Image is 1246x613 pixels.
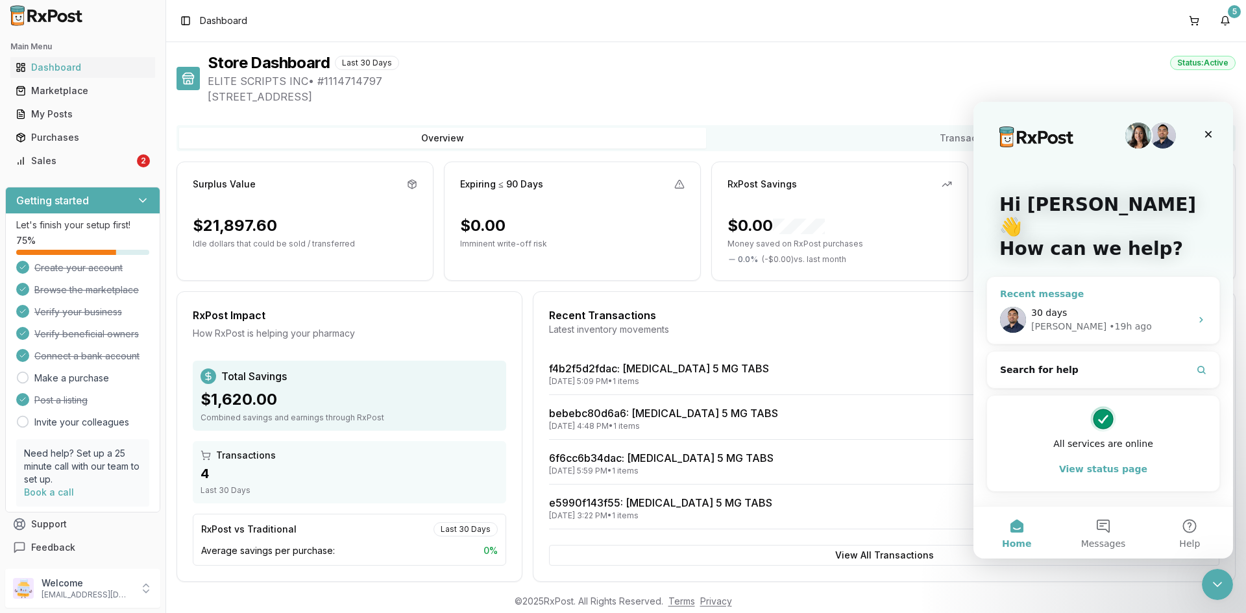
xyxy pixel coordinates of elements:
[42,590,132,600] p: [EMAIL_ADDRESS][DOMAIN_NAME]
[193,307,506,323] div: RxPost Impact
[549,407,778,420] a: bebebc80d6a6: [MEDICAL_DATA] 5 MG TABS
[201,544,335,557] span: Average savings per purchase:
[5,80,160,101] button: Marketplace
[34,350,140,363] span: Connect a bank account
[5,104,160,125] button: My Posts
[549,511,772,521] div: [DATE] 3:22 PM • 1 items
[200,14,247,27] span: Dashboard
[1228,5,1241,18] div: 5
[16,193,89,208] h3: Getting started
[34,416,129,429] a: Invite your colleagues
[549,323,1219,336] div: Latest inventory movements
[5,150,160,171] button: Sales2
[137,154,150,167] div: 2
[13,578,34,599] img: User avatar
[549,466,774,476] div: [DATE] 5:59 PM • 1 items
[762,254,846,265] span: ( - $0.00 ) vs. last month
[460,239,685,249] p: Imminent write-off risk
[549,545,1219,566] button: View All Transactions
[10,149,155,173] a: Sales2
[10,102,155,126] a: My Posts
[549,421,778,431] div: [DATE] 4:48 PM • 1 items
[5,5,88,26] img: RxPost Logo
[34,372,109,385] a: Make a purchase
[10,56,155,79] a: Dashboard
[31,541,75,554] span: Feedback
[201,485,498,496] div: Last 30 Days
[16,61,150,74] div: Dashboard
[16,84,150,97] div: Marketplace
[221,368,287,384] span: Total Savings
[549,496,772,509] a: e5990f143f55: [MEDICAL_DATA] 5 MG TABS
[208,89,1236,104] span: [STREET_ADDRESS]
[34,328,139,341] span: Verify beneficial owners
[5,57,160,78] button: Dashboard
[16,219,149,232] p: Let's finish your setup first!
[201,523,297,536] div: RxPost vs Traditional
[201,413,498,423] div: Combined savings and earnings through RxPost
[460,178,543,191] div: Expiring ≤ 90 Days
[179,128,706,149] button: Overview
[549,451,774,464] a: 6f6cc6b34dac: [MEDICAL_DATA] 5 MG TABS
[200,14,247,27] nav: breadcrumb
[549,376,769,387] div: [DATE] 5:09 PM • 1 items
[700,595,732,607] a: Privacy
[34,283,139,296] span: Browse the marketplace
[549,307,1219,323] div: Recent Transactions
[1202,569,1233,600] iframe: Intercom live chat
[208,73,1236,89] span: ELITE SCRIPTS INC • # 1114714797
[34,306,122,319] span: Verify your business
[201,464,498,483] div: 4
[201,389,498,410] div: $1,620.00
[193,327,506,340] div: How RxPost is helping your pharmacy
[42,577,132,590] p: Welcome
[16,234,36,247] span: 75 %
[727,215,825,236] div: $0.00
[16,154,134,167] div: Sales
[483,544,498,557] span: 0 %
[16,108,150,121] div: My Posts
[208,53,330,73] h1: Store Dashboard
[335,56,399,70] div: Last 30 Days
[1170,56,1236,70] div: Status: Active
[24,447,141,486] p: Need help? Set up a 25 minute call with our team to set up.
[34,394,88,407] span: Post a listing
[34,261,123,274] span: Create your account
[216,449,276,462] span: Transactions
[10,42,155,52] h2: Main Menu
[738,254,758,265] span: 0.0 %
[727,239,952,249] p: Money saved on RxPost purchases
[16,131,150,144] div: Purchases
[5,536,160,559] button: Feedback
[706,128,1233,149] button: Transactions
[5,127,160,148] button: Purchases
[193,239,417,249] p: Idle dollars that could be sold / transferred
[1215,10,1236,31] button: 5
[10,79,155,102] a: Marketplace
[460,215,506,236] div: $0.00
[973,102,1233,559] iframe: Intercom live chat
[727,178,797,191] div: RxPost Savings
